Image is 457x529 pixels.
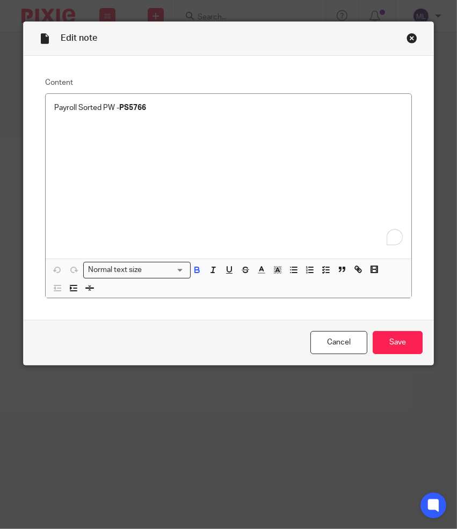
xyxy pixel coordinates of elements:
input: Search for option [145,264,184,276]
a: Cancel [310,331,367,354]
p: Payroll Sorted PW - [54,102,403,113]
span: Edit note [61,34,97,42]
div: Close this dialog window [407,33,417,43]
label: Content [45,77,412,88]
strong: PS5766 [119,104,146,112]
input: Save [373,331,423,354]
div: To enrich screen reader interactions, please activate Accessibility in Grammarly extension settings [46,94,412,259]
span: Normal text size [86,264,144,276]
div: Search for option [83,262,191,278]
